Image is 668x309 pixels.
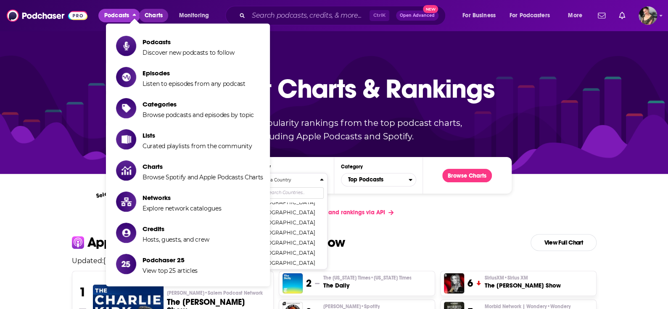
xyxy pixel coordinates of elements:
[562,9,593,22] button: open menu
[504,9,562,22] button: open menu
[275,209,385,216] span: Get podcast charts and rankings via API
[143,194,221,202] span: Networks
[143,80,246,88] span: Listen to episodes from any podcast
[98,9,140,22] button: close menu
[268,202,400,223] a: Get podcast charts and rankings via API
[143,69,246,77] span: Episodes
[79,285,86,300] h3: 1
[167,290,263,296] span: [PERSON_NAME]
[323,274,411,281] span: The [US_STATE] Times
[143,236,209,243] span: Hosts, guests, and crew
[341,173,409,187] span: Top Podcasts
[143,173,263,181] span: Browse Spotify and Apple Podcasts Charts
[204,290,263,296] span: • Salem Podcast Network
[143,100,254,108] span: Categories
[396,11,438,21] button: Open AdvancedNew
[341,173,416,186] button: Categories
[173,9,220,22] button: open menu
[462,10,496,21] span: For Business
[510,10,550,21] span: For Podcasters
[190,116,479,143] p: Up-to-date popularity rankings from the top podcast charts, including Apple Podcasts and Spotify.
[531,234,597,251] a: View Full Chart
[615,8,628,23] a: Show notifications dropdown
[174,61,494,116] p: Podcast Charts & Rankings
[323,281,411,290] h3: The Daily
[143,205,221,212] span: Explore network catalogues
[594,8,609,23] a: Show notifications dropdown
[370,275,411,281] span: • [US_STATE] Times
[143,225,209,233] span: Credits
[143,162,263,170] span: Charts
[179,10,209,21] span: Monitoring
[639,6,657,25] img: User Profile
[323,274,411,281] p: The New York Times • New York Times
[504,275,528,281] span: • Sirius XM
[143,49,235,56] span: Discover new podcasts to follow
[442,169,492,182] button: Browse Charts
[96,185,135,200] p: Select a chart
[72,236,84,248] img: apple Icon
[145,10,163,21] span: Charts
[639,6,657,25] span: Logged in as Flossie22
[400,13,435,18] span: Open Advanced
[248,9,370,22] input: Search podcasts, credits, & more...
[484,274,528,281] span: SiriusXM
[457,9,506,22] button: open menu
[233,6,454,25] div: Search podcasts, credits, & more...
[143,38,235,46] span: Podcasts
[484,274,560,281] p: SiriusXM • Sirius XM
[139,9,168,22] a: Charts
[370,10,389,21] span: Ctrl K
[143,267,198,274] span: View top 25 articles
[143,111,254,119] span: Browse podcasts and episodes by topic
[467,277,473,290] h3: 6
[423,5,438,13] span: New
[484,281,560,290] h3: The [PERSON_NAME] Show
[65,257,603,265] p: Updated: [DATE]
[143,142,252,150] span: Curated playlists from the community
[143,256,198,264] span: Podchaser 25
[568,10,582,21] span: More
[167,290,267,296] p: Charlie Kirk • Salem Podcast Network
[143,131,252,139] span: Lists
[323,274,411,290] a: The [US_STATE] Times•[US_STATE] TimesThe Daily
[7,8,87,24] img: Podchaser - Follow, Share and Rate Podcasts
[87,236,345,249] p: Apple Podcasts Top U.S. Podcasts Right Now
[306,277,312,290] h3: 2
[484,274,560,290] a: SiriusXM•Sirius XMThe [PERSON_NAME] Show
[639,6,657,25] button: Show profile menu
[104,10,129,21] span: Podcasts
[444,273,464,293] img: The Megyn Kelly Show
